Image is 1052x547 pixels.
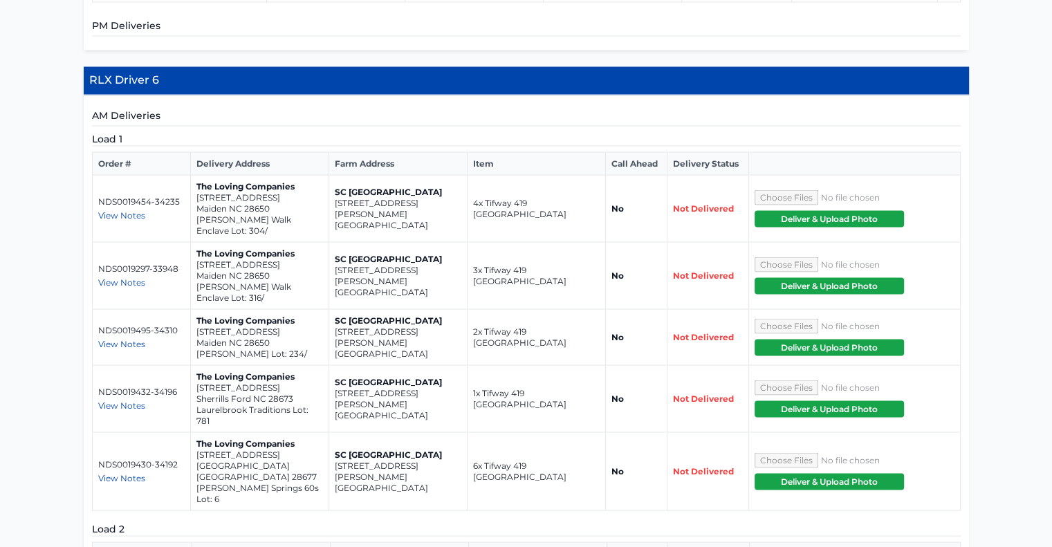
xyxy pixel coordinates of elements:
[196,315,323,326] p: The Loving Companies
[468,309,606,365] td: 2x Tifway 419 [GEOGRAPHIC_DATA]
[335,460,461,482] p: [STREET_ADDRESS][PERSON_NAME]
[755,210,904,227] button: Deliver & Upload Photo
[611,203,624,213] strong: No
[335,219,461,230] p: [GEOGRAPHIC_DATA]
[673,465,734,476] span: Not Delivered
[673,270,734,280] span: Not Delivered
[98,400,145,410] span: View Notes
[335,348,461,359] p: [GEOGRAPHIC_DATA]
[196,337,323,348] p: Maiden NC 28650
[98,196,185,207] p: NDS0019454-34235
[335,253,461,264] p: SC [GEOGRAPHIC_DATA]
[92,19,961,36] h5: PM Deliveries
[755,339,904,355] button: Deliver & Upload Photo
[673,331,734,342] span: Not Delivered
[667,152,748,175] th: Delivery Status
[606,152,667,175] th: Call Ahead
[196,460,323,482] p: [GEOGRAPHIC_DATA] [GEOGRAPHIC_DATA] 28677
[196,348,323,359] p: [PERSON_NAME] Lot: 234/
[611,393,624,403] strong: No
[335,387,461,409] p: [STREET_ADDRESS][PERSON_NAME]
[196,404,323,426] p: Laurelbrook Traditions Lot: 781
[92,521,961,536] h5: Load 2
[755,400,904,417] button: Deliver & Upload Photo
[611,331,624,342] strong: No
[335,315,461,326] p: SC [GEOGRAPHIC_DATA]
[98,324,185,335] p: NDS0019495-34310
[92,131,961,146] h5: Load 1
[335,264,461,286] p: [STREET_ADDRESS][PERSON_NAME]
[196,203,323,214] p: Maiden NC 28650
[98,338,145,349] span: View Notes
[196,281,323,303] p: [PERSON_NAME] Walk Enclave Lot: 316/
[329,152,468,175] th: Farm Address
[84,66,969,95] h4: RLX Driver 6
[196,326,323,337] p: [STREET_ADDRESS]
[335,197,461,219] p: [STREET_ADDRESS][PERSON_NAME]
[673,203,734,213] span: Not Delivered
[98,386,185,397] p: NDS0019432-34196
[335,449,461,460] p: SC [GEOGRAPHIC_DATA]
[196,393,323,404] p: Sherrills Ford NC 28673
[468,432,606,510] td: 6x Tifway 419 [GEOGRAPHIC_DATA]
[673,393,734,403] span: Not Delivered
[196,180,323,192] p: The Loving Companies
[98,263,185,274] p: NDS0019297-33948
[196,248,323,259] p: The Loving Companies
[335,186,461,197] p: SC [GEOGRAPHIC_DATA]
[468,242,606,309] td: 3x Tifway 419 [GEOGRAPHIC_DATA]
[196,482,323,504] p: [PERSON_NAME] Springs 60s Lot: 6
[468,152,606,175] th: Item
[755,277,904,294] button: Deliver & Upload Photo
[335,286,461,297] p: [GEOGRAPHIC_DATA]
[335,482,461,493] p: [GEOGRAPHIC_DATA]
[611,465,624,476] strong: No
[98,458,185,470] p: NDS0019430-34192
[611,270,624,280] strong: No
[98,472,145,483] span: View Notes
[335,409,461,420] p: [GEOGRAPHIC_DATA]
[335,376,461,387] p: SC [GEOGRAPHIC_DATA]
[92,109,961,126] h5: AM Deliveries
[755,473,904,490] button: Deliver & Upload Photo
[196,382,323,393] p: [STREET_ADDRESS]
[196,192,323,203] p: [STREET_ADDRESS]
[196,449,323,460] p: [STREET_ADDRESS]
[196,438,323,449] p: The Loving Companies
[196,214,323,236] p: [PERSON_NAME] Walk Enclave Lot: 304/
[191,152,329,175] th: Delivery Address
[196,259,323,270] p: [STREET_ADDRESS]
[468,365,606,432] td: 1x Tifway 419 [GEOGRAPHIC_DATA]
[196,371,323,382] p: The Loving Companies
[98,277,145,287] span: View Notes
[92,152,191,175] th: Order #
[98,210,145,220] span: View Notes
[468,175,606,242] td: 4x Tifway 419 [GEOGRAPHIC_DATA]
[335,326,461,348] p: [STREET_ADDRESS][PERSON_NAME]
[196,270,323,281] p: Maiden NC 28650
